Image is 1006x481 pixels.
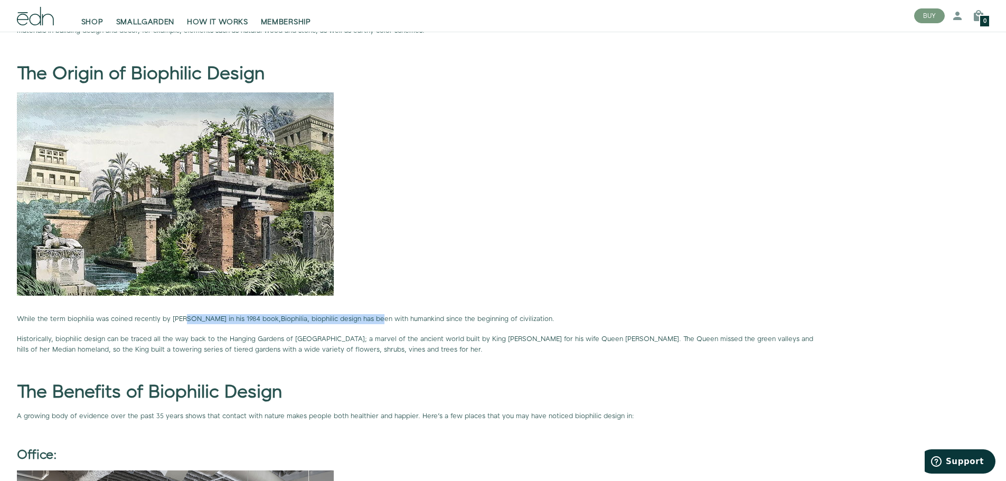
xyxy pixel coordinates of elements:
span: 0 [983,18,986,24]
b: The Benefits of Biophilic Design [17,380,282,405]
b: The Origin of Biophilic Design [17,61,265,87]
a: HOW IT WORKS [181,4,254,27]
span: Biophilia [281,314,307,324]
a: SMALLGARDEN [110,4,181,27]
span: HOW IT WORKS [187,17,248,27]
span: Historically, biophilic design can be traced all the way back to the Hanging Gardens of [GEOGRAPH... [17,334,813,354]
strong: A growing body of evidence over the past 35 years shows that contact with nature makes people bot... [17,411,634,421]
span: SMALLGARDEN [116,17,175,27]
a: MEMBERSHIP [255,4,317,27]
b: Office: [17,446,57,464]
span: While the term biophilia was coined recently by [PERSON_NAME] in his 1984 book, [17,314,281,324]
span: SHOP [81,17,104,27]
a: SHOP [75,4,110,27]
span: MEMBERSHIP [261,17,311,27]
span: , biophilic design has been with humankind since the beginning of civilization. [307,314,554,324]
span: Biophilic design can use both direct and indirect experiences with nature. Direct experience is a... [17,16,797,35]
button: BUY [914,8,945,23]
iframe: Opens a widget where you can find more information [925,449,995,476]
